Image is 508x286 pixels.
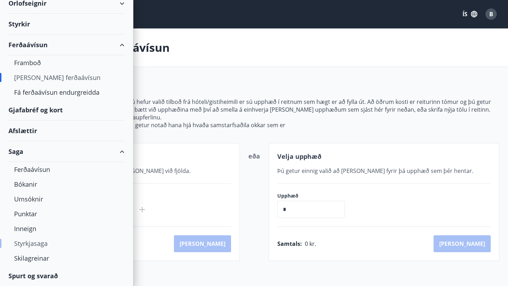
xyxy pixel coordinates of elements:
button: ÍS [459,8,481,20]
div: Saga [8,141,125,162]
p: Athugaðu að niðurgreiðslan bætist við síðar í kaupferlinu. [8,113,500,121]
p: Mundu að ferðaávísunin rennur aldrei út og þú getur notað hana hjá hvaða samstarfsaðila okkar sem er [8,121,500,129]
div: Ferðaávísun [14,162,119,177]
div: Afslættir [8,120,125,141]
div: Styrkir [8,14,125,35]
div: Inneign [14,221,119,236]
span: eða [248,152,260,160]
div: Styrkjasaga [14,236,119,251]
span: B [489,10,493,18]
label: Upphæð [277,192,352,199]
p: Hér getur þú valið upphæð ávísunarinnar. Ef þú hefur valið tilboð frá hóteli/gistiheimili er sú u... [8,98,500,113]
div: Fá ferðaávísun endurgreidda [14,85,119,100]
button: B [483,6,500,23]
div: Umsóknir [14,192,119,206]
div: Skilagreinar [14,251,119,266]
div: Ferðaávísun [8,35,125,55]
span: Velja upphæð [277,152,321,161]
div: Punktar [14,206,119,221]
div: Framboð [14,55,119,70]
div: Gjafabréf og kort [8,100,125,120]
div: Bókanir [14,177,119,192]
div: Spurt og svarað [8,266,125,286]
span: Samtals : [277,240,302,248]
span: 0 kr. [305,240,316,248]
div: [PERSON_NAME] ferðaávísun [14,70,119,85]
span: Þú getur einnig valið að [PERSON_NAME] fyrir þá upphæð sem þér hentar. [277,167,473,175]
